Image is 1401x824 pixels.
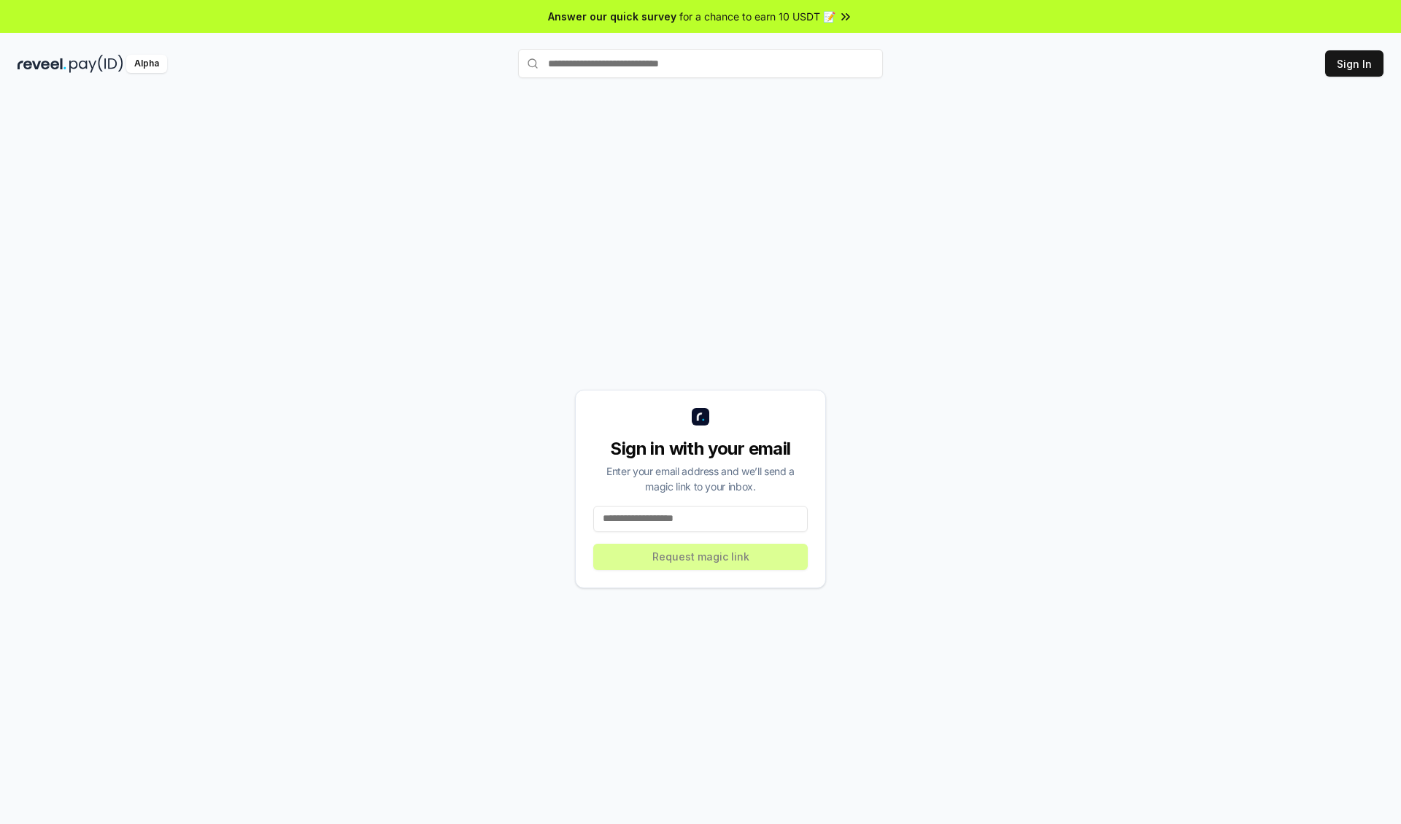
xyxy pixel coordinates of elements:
div: Sign in with your email [593,437,808,461]
span: Answer our quick survey [548,9,676,24]
img: logo_small [692,408,709,426]
img: pay_id [69,55,123,73]
div: Alpha [126,55,167,73]
img: reveel_dark [18,55,66,73]
button: Sign In [1325,50,1383,77]
span: for a chance to earn 10 USDT 📝 [679,9,835,24]
div: Enter your email address and we’ll send a magic link to your inbox. [593,463,808,494]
